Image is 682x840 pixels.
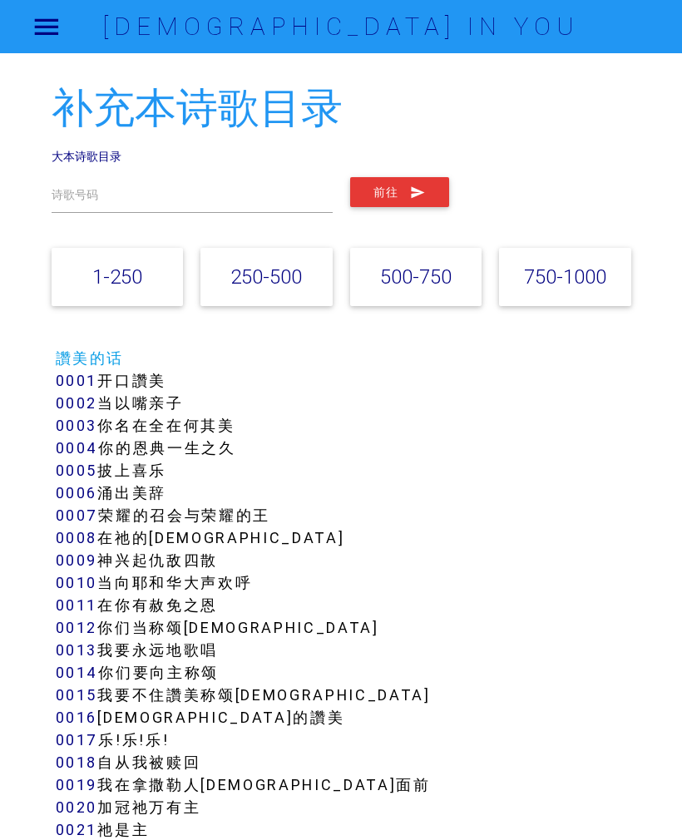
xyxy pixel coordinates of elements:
a: 0002 [56,393,98,413]
a: 0001 [56,371,98,390]
a: 0015 [56,685,98,704]
a: 0010 [56,573,98,592]
a: 0013 [56,640,98,660]
a: 大本诗歌目录 [52,149,121,164]
a: 0012 [56,618,98,637]
a: 讚美的话 [56,348,125,368]
a: 0018 [56,753,98,772]
a: 500-750 [380,264,452,289]
a: 0003 [56,416,98,435]
button: 前往 [350,177,449,207]
h2: 补充本诗歌目录 [52,86,631,131]
a: 0007 [56,506,99,525]
a: 250-500 [230,264,302,289]
a: 0021 [56,820,98,839]
a: 750-1000 [524,264,606,289]
a: 0019 [56,775,98,794]
a: 0014 [56,663,99,682]
a: 0011 [56,595,98,615]
a: 0008 [56,528,98,547]
a: 0004 [56,438,99,457]
a: 0006 [56,483,98,502]
a: 1-250 [92,264,142,289]
a: 0020 [56,798,98,817]
a: 0005 [56,461,98,480]
a: 0017 [56,730,99,749]
a: 0016 [56,708,98,727]
a: 0009 [56,551,98,570]
label: 诗歌号码 [52,186,98,204]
